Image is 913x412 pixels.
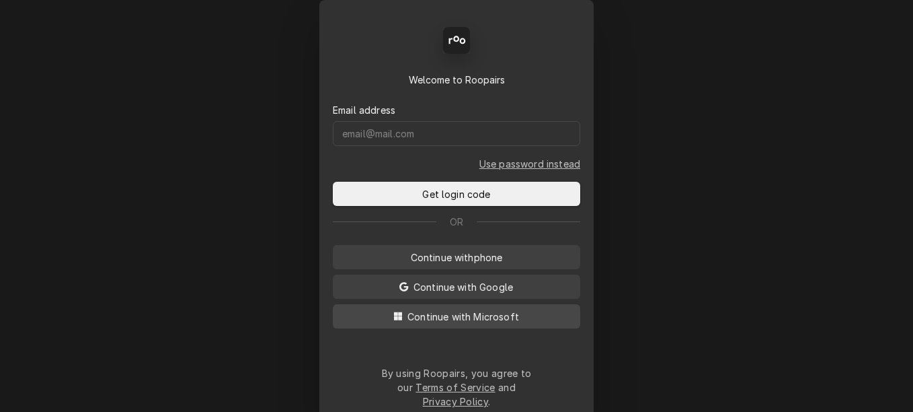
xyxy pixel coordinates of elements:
button: Get login code [333,182,580,206]
input: email@mail.com [333,121,580,146]
span: Continue with Microsoft [405,310,522,324]
a: Privacy Policy [423,396,488,407]
span: Get login code [420,187,493,201]
label: Email address [333,103,395,117]
button: Continue withphone [333,245,580,269]
div: Or [333,215,580,229]
button: Continue with Microsoft [333,304,580,329]
a: Go to Email and password form [479,157,580,171]
span: Continue with phone [408,250,506,265]
a: Terms of Service [415,382,495,393]
div: By using Roopairs, you agree to our and . [381,366,532,409]
div: Welcome to Roopairs [333,73,580,87]
button: Continue with Google [333,275,580,299]
span: Continue with Google [411,280,516,294]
